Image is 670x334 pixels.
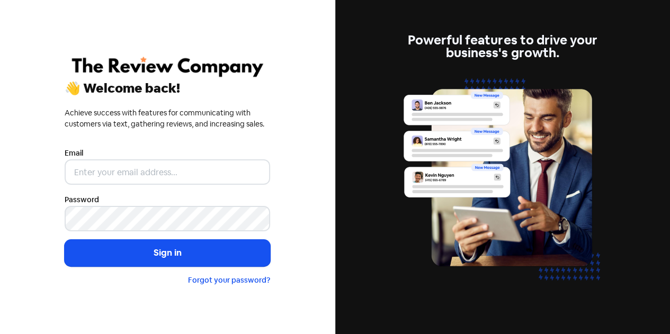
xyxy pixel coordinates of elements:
div: Powerful features to drive your business's growth. [400,34,605,59]
label: Email [65,148,83,159]
a: Forgot your password? [188,275,270,285]
label: Password [65,194,99,205]
button: Sign in [65,240,270,266]
div: Achieve success with features for communicating with customers via text, gathering reviews, and i... [65,107,270,130]
div: 👋 Welcome back! [65,82,270,95]
input: Enter your email address... [65,159,270,185]
img: inbox [400,72,605,300]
